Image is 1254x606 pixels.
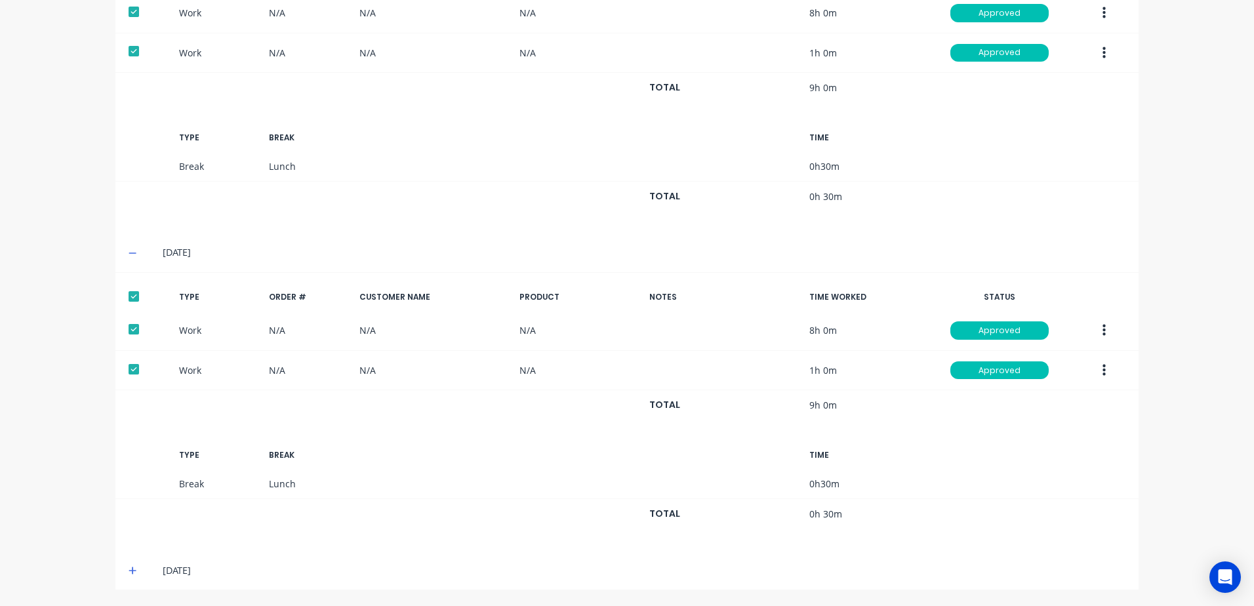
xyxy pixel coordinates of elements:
div: TYPE [179,449,259,461]
div: STATUS [940,291,1059,303]
div: Approved [950,321,1049,340]
div: BREAK [269,132,349,144]
div: BREAK [269,449,349,461]
div: Approved [950,4,1049,22]
div: [DATE] [163,245,1125,260]
div: [DATE] [163,563,1125,578]
div: CUSTOMER NAME [359,291,509,303]
div: TIME [809,132,929,144]
div: NOTES [649,291,799,303]
div: ORDER # [269,291,349,303]
div: Approved [950,44,1049,62]
div: TIME WORKED [809,291,929,303]
div: PRODUCT [519,291,639,303]
div: Open Intercom Messenger [1209,561,1241,593]
div: TYPE [179,291,259,303]
div: Approved [950,361,1049,380]
div: TYPE [179,132,259,144]
div: TIME [809,449,929,461]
